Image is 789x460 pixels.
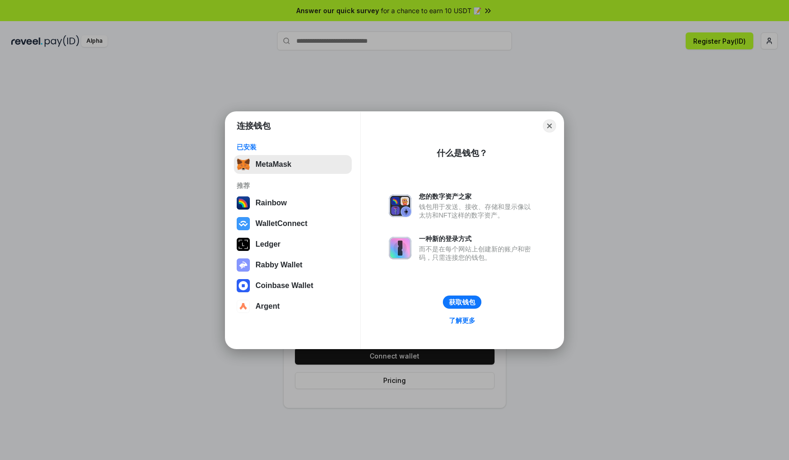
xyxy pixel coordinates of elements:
[449,316,475,325] div: 了解更多
[234,276,352,295] button: Coinbase Wallet
[234,235,352,254] button: Ledger
[443,296,481,309] button: 获取钱包
[234,155,352,174] button: MetaMask
[543,119,556,133] button: Close
[443,314,481,327] a: 了解更多
[237,238,250,251] img: svg+xml,%3Csvg%20xmlns%3D%22http%3A%2F%2Fwww.w3.org%2F2000%2Fsvg%22%20width%3D%2228%22%20height%3...
[237,279,250,292] img: svg+xml,%3Csvg%20width%3D%2228%22%20height%3D%2228%22%20viewBox%3D%220%200%2028%2028%22%20fill%3D...
[255,219,308,228] div: WalletConnect
[419,234,535,243] div: 一种新的登录方式
[255,240,280,249] div: Ledger
[234,194,352,212] button: Rainbow
[237,143,349,151] div: 已安装
[237,196,250,210] img: svg+xml,%3Csvg%20width%3D%22120%22%20height%3D%22120%22%20viewBox%3D%220%200%20120%20120%22%20fil...
[237,120,271,132] h1: 连接钱包
[255,261,302,269] div: Rabby Wallet
[419,203,535,219] div: 钱包用于发送、接收、存储和显示像以太坊和NFT这样的数字资产。
[237,258,250,272] img: svg+xml,%3Csvg%20xmlns%3D%22http%3A%2F%2Fwww.w3.org%2F2000%2Fsvg%22%20fill%3D%22none%22%20viewBox...
[237,217,250,230] img: svg+xml,%3Csvg%20width%3D%2228%22%20height%3D%2228%22%20viewBox%3D%220%200%2028%2028%22%20fill%3D...
[255,160,291,169] div: MetaMask
[237,300,250,313] img: svg+xml,%3Csvg%20width%3D%2228%22%20height%3D%2228%22%20viewBox%3D%220%200%2028%2028%22%20fill%3D...
[389,195,411,217] img: svg+xml,%3Csvg%20xmlns%3D%22http%3A%2F%2Fwww.w3.org%2F2000%2Fsvg%22%20fill%3D%22none%22%20viewBox...
[389,237,411,259] img: svg+xml,%3Csvg%20xmlns%3D%22http%3A%2F%2Fwww.w3.org%2F2000%2Fsvg%22%20fill%3D%22none%22%20viewBox...
[234,297,352,316] button: Argent
[234,214,352,233] button: WalletConnect
[437,148,487,159] div: 什么是钱包？
[255,302,280,311] div: Argent
[419,245,535,262] div: 而不是在每个网站上创建新的账户和密码，只需连接您的钱包。
[237,181,349,190] div: 推荐
[255,199,287,207] div: Rainbow
[234,256,352,274] button: Rabby Wallet
[449,298,475,306] div: 获取钱包
[255,281,313,290] div: Coinbase Wallet
[237,158,250,171] img: svg+xml,%3Csvg%20fill%3D%22none%22%20height%3D%2233%22%20viewBox%3D%220%200%2035%2033%22%20width%...
[419,192,535,201] div: 您的数字资产之家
